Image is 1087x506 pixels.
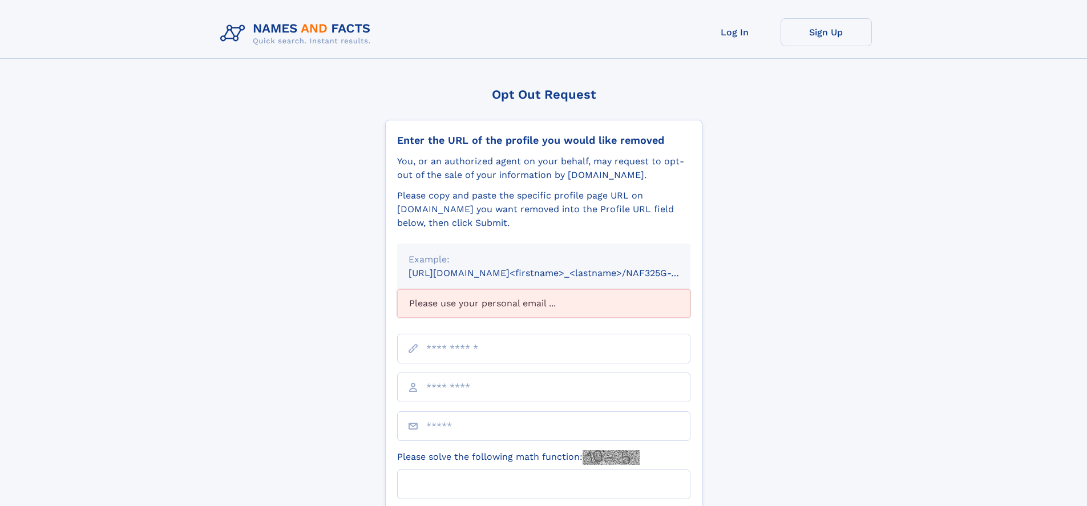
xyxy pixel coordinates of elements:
img: Logo Names and Facts [216,18,380,49]
div: Please copy and paste the specific profile page URL on [DOMAIN_NAME] you want removed into the Pr... [397,189,690,230]
div: Opt Out Request [385,87,702,102]
a: Log In [689,18,781,46]
div: Example: [409,253,679,266]
div: Please use your personal email ... [397,289,690,318]
div: Enter the URL of the profile you would like removed [397,134,690,147]
label: Please solve the following math function: [397,450,640,465]
div: You, or an authorized agent on your behalf, may request to opt-out of the sale of your informatio... [397,155,690,182]
small: [URL][DOMAIN_NAME]<firstname>_<lastname>/NAF325G-xxxxxxxx [409,268,712,278]
a: Sign Up [781,18,872,46]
